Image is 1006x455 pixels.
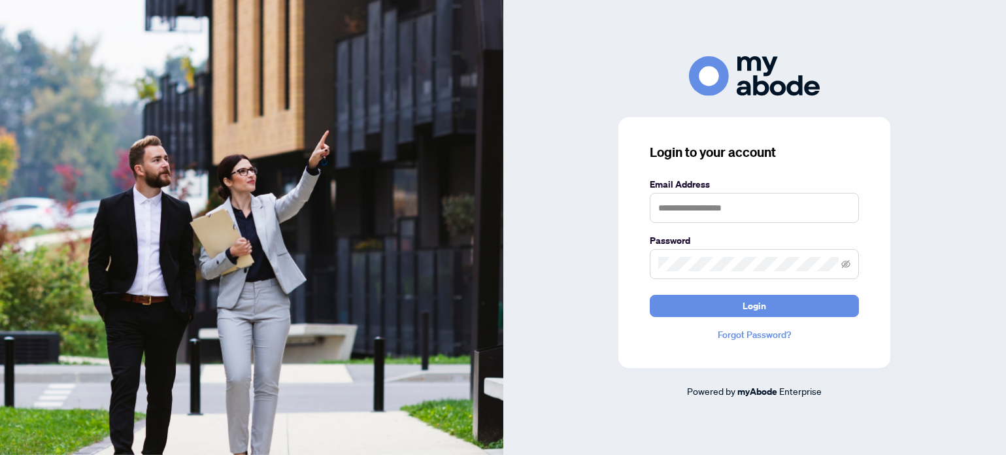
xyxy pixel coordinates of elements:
[650,295,859,317] button: Login
[687,385,735,397] span: Powered by
[650,328,859,342] a: Forgot Password?
[650,143,859,161] h3: Login to your account
[737,384,777,399] a: myAbode
[841,260,850,269] span: eye-invisible
[779,385,822,397] span: Enterprise
[650,177,859,192] label: Email Address
[650,233,859,248] label: Password
[689,56,820,96] img: ma-logo
[743,295,766,316] span: Login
